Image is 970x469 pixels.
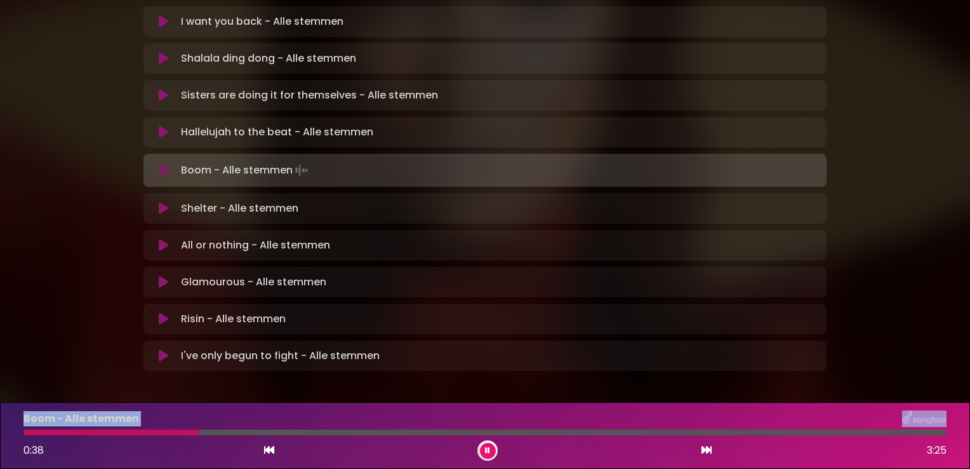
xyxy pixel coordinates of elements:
[181,348,380,364] p: I've only begun to fight - Alle stemmen
[181,311,286,327] p: Risin - Alle stemmen
[23,411,139,426] p: Boom - Alle stemmen
[293,161,310,179] img: waveform4.gif
[181,201,298,216] p: Shelter - Alle stemmen
[181,14,343,29] p: I want you back - Alle stemmen
[902,411,947,427] img: songbox-logo-white.png
[181,88,438,103] p: Sisters are doing it for themselves - Alle stemmen
[181,161,310,179] p: Boom - Alle stemmen
[181,125,373,140] p: Hallelujah to the beat - Alle stemmen
[181,238,330,253] p: All or nothing - Alle stemmen
[181,51,356,66] p: Shalala ding dong - Alle stemmen
[181,275,326,290] p: Glamourous - Alle stemmen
